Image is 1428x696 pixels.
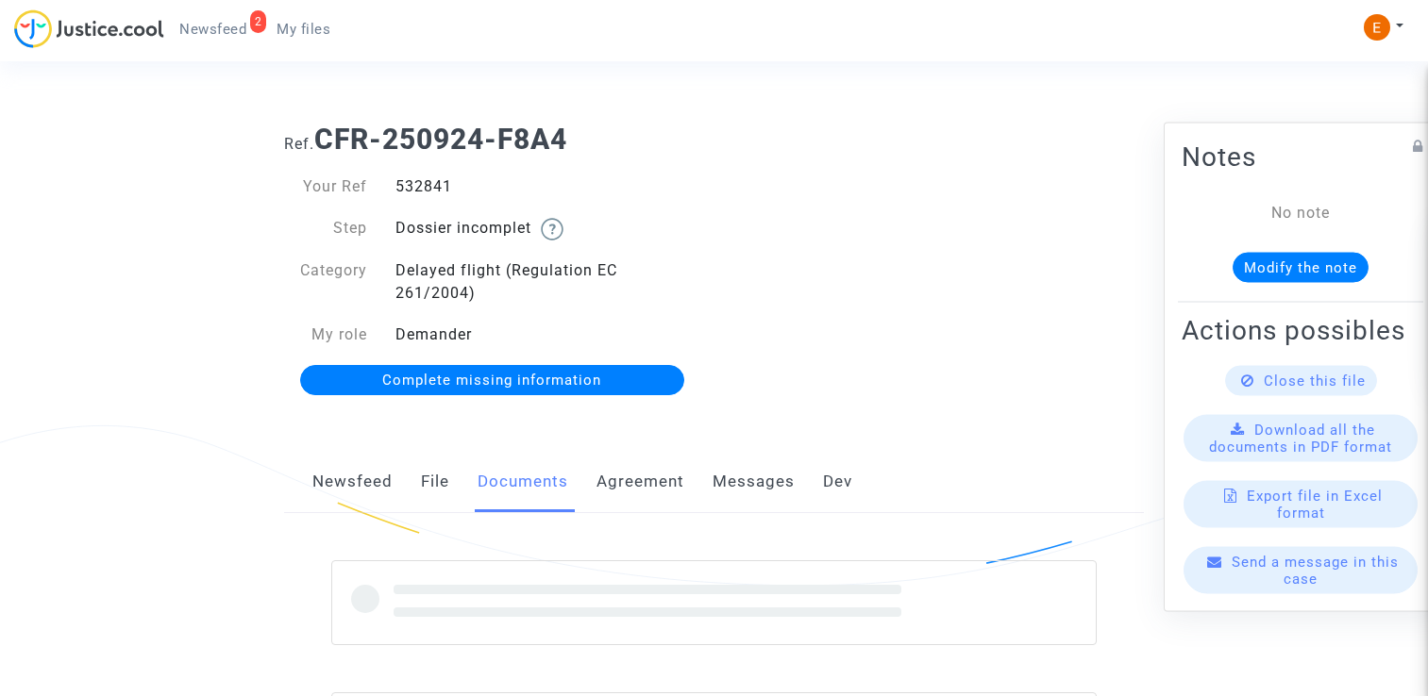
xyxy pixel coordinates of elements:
div: Step [270,217,381,240]
div: Demander [381,323,714,346]
div: My role [270,323,381,346]
img: help.svg [541,218,563,240]
h2: Actions possibles [1182,314,1420,347]
span: Complete missing information [382,372,601,389]
a: 2Newsfeed [164,15,261,43]
div: Delayed flight (Regulation EC 261/2004) [381,259,714,305]
button: Modify the note [1233,253,1369,283]
img: jc-logo.svg [14,9,164,48]
span: Ref. [284,135,314,153]
a: Agreement [596,451,684,513]
div: 532841 [381,175,714,198]
a: File [421,451,449,513]
a: Messages [713,451,795,513]
span: Download all the documents in PDF format [1209,422,1392,456]
div: 2 [250,10,267,33]
span: Close this file [1264,373,1366,389]
a: Dev [823,451,852,513]
a: Documents [478,451,568,513]
div: Your Ref [270,175,381,198]
span: My files [277,21,330,38]
div: No note [1210,202,1391,224]
span: Export file in Excel format [1247,488,1383,522]
a: Newsfeed [312,451,393,513]
span: Newsfeed [179,21,246,38]
span: Send a message in this case [1232,554,1399,588]
b: CFR-250924-F8A4 [314,123,567,156]
h2: Notes [1182,141,1420,174]
a: My files [261,15,345,43]
img: ACg8ocIeiFvHKe4dA5oeRFd_CiCnuxWUEc1A2wYhRJE3TTWt=s96-c [1364,14,1390,41]
div: Category [270,259,381,305]
div: Dossier incomplet [381,217,714,240]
